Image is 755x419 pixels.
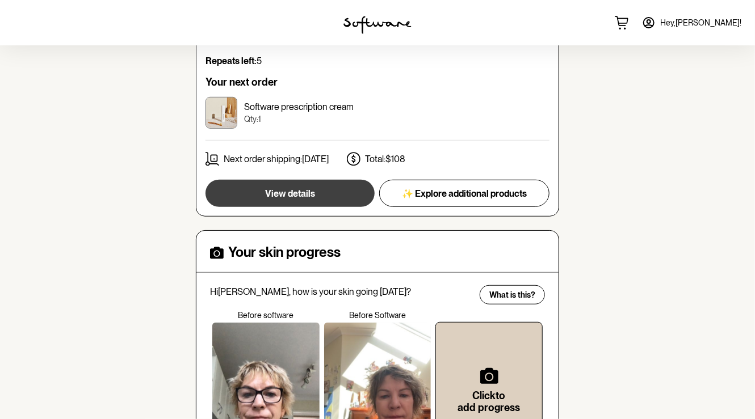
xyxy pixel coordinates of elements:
img: ckrjybs9h00003h5xsftakopd.jpg [205,97,237,129]
strong: Repeats left: [205,56,257,66]
p: Hi [PERSON_NAME] , how is your skin going [DATE]? [210,286,472,297]
p: Software prescription cream [244,101,354,112]
h4: Your skin progress [228,244,341,261]
h6: Your next order [205,76,550,88]
button: View details [205,180,375,207]
button: ✨ Explore additional products [379,180,550,207]
span: ✨ Explore additional products [402,188,527,199]
img: software logo [343,16,412,34]
p: Total: $108 [365,154,405,164]
p: Before Software [322,311,434,320]
p: Before software [210,311,322,320]
p: Next order shipping: [DATE] [224,154,329,164]
p: Qty: 1 [244,115,354,124]
span: Hey, [PERSON_NAME] ! [660,18,741,28]
a: Hey,[PERSON_NAME]! [635,9,748,36]
span: View details [265,188,315,199]
p: 5 [205,56,550,66]
h6: Click to add progress [454,390,524,414]
button: What is this? [480,285,545,304]
span: What is this? [489,290,535,300]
